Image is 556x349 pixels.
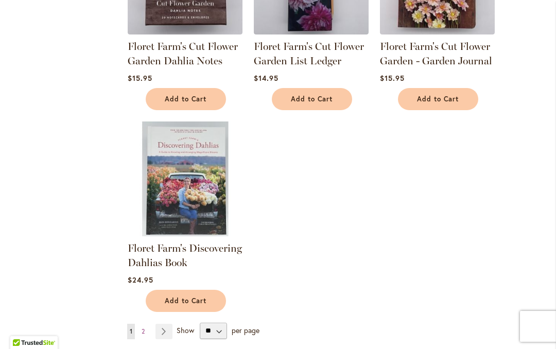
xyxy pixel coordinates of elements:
span: $14.95 [254,73,279,83]
span: 2 [142,327,145,335]
a: Floret Farm's Cut Flower Garden List Ledger [254,40,364,67]
a: Floret Farm's Cut Flower Garden - Garden Journal [380,40,492,67]
a: Floret Farm's Discovering Dahlias Book [128,242,242,269]
button: Add to Cart [146,290,226,312]
a: 2 [139,324,147,339]
a: Floret Farm's Cut Flower Garden - Garden Journal - FRONT [380,27,495,37]
span: Add to Cart [417,95,459,103]
iframe: Launch Accessibility Center [8,312,37,341]
a: Floret Farm's Cut Flower Garden Dahlia Notes - FRONT [128,27,242,37]
span: $15.95 [380,73,405,83]
span: $24.95 [128,275,153,285]
a: Floret Farm's Cut Flower Garden Dahlia Notes [128,40,238,67]
span: 1 [130,327,132,335]
span: per page [232,325,259,335]
button: Add to Cart [272,88,352,110]
a: Floret Farm's Discovering Dahlias Book [128,229,242,238]
span: $15.95 [128,73,152,83]
span: Add to Cart [165,296,207,305]
span: Show [177,325,194,335]
span: Add to Cart [291,95,333,103]
a: Floret Farm's Cut Flower Garden List Ledger - FRONT [254,27,369,37]
span: Add to Cart [165,95,207,103]
button: Add to Cart [398,88,478,110]
button: Add to Cart [146,88,226,110]
img: Floret Farm's Discovering Dahlias Book [128,121,242,236]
